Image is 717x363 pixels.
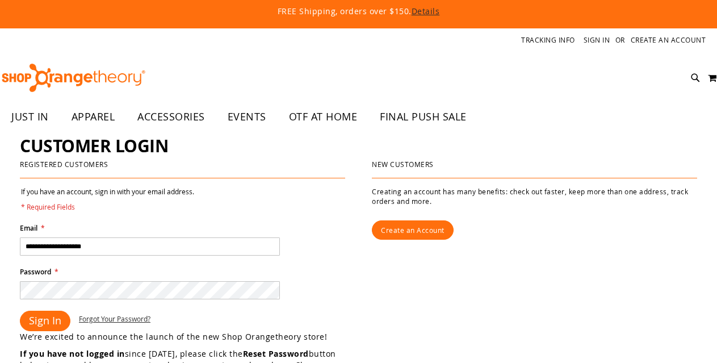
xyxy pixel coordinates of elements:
[381,226,445,235] span: Create an Account
[20,160,108,169] strong: Registered Customers
[243,348,309,359] strong: Reset Password
[29,314,61,327] span: Sign In
[126,104,216,130] a: ACCESSORIES
[79,314,150,324] a: Forgot Your Password?
[20,267,51,277] span: Password
[412,6,440,16] a: Details
[631,35,706,45] a: Create an Account
[584,35,610,45] a: Sign In
[79,314,150,323] span: Forgot Your Password?
[368,104,478,130] a: FINAL PUSH SALE
[137,104,205,130] span: ACCESSORIES
[20,187,195,212] legend: If you have an account, sign in with your email address.
[278,104,369,130] a: OTF AT HOME
[41,6,676,17] p: FREE Shipping, orders over $150.
[20,348,125,359] strong: If you have not logged in
[72,104,115,130] span: APPAREL
[372,220,454,240] a: Create an Account
[289,104,358,130] span: OTF AT HOME
[20,331,359,343] p: We’re excited to announce the launch of the new Shop Orangetheory store!
[21,202,194,212] span: * Required Fields
[60,104,127,130] a: APPAREL
[20,311,70,331] button: Sign In
[11,104,49,130] span: JUST IN
[380,104,467,130] span: FINAL PUSH SALE
[228,104,266,130] span: EVENTS
[372,160,434,169] strong: New Customers
[216,104,278,130] a: EVENTS
[521,35,575,45] a: Tracking Info
[20,134,168,157] span: Customer Login
[372,187,697,206] p: Creating an account has many benefits: check out faster, keep more than one address, track orders...
[20,223,37,233] span: Email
